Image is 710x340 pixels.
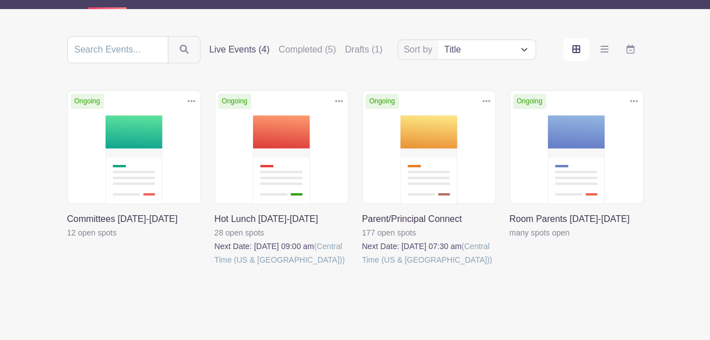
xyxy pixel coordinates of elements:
input: Search Events... [67,36,168,63]
label: Sort by [404,43,436,56]
div: filters [210,43,383,56]
label: Drafts (1) [345,43,383,56]
div: order and view [563,38,643,61]
label: Completed (5) [278,43,336,56]
label: Live Events (4) [210,43,270,56]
